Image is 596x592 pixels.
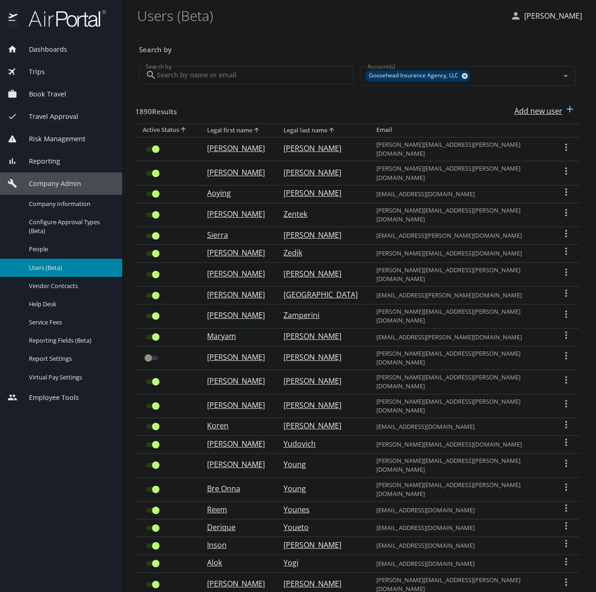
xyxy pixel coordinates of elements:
span: Dashboards [17,44,67,55]
h3: Search by [139,39,575,55]
p: [PERSON_NAME] [284,420,358,431]
p: [GEOGRAPHIC_DATA] [284,289,358,300]
td: [EMAIL_ADDRESS][DOMAIN_NAME] [369,418,553,435]
span: People [29,245,111,254]
p: [PERSON_NAME] [207,167,265,178]
td: [PERSON_NAME][EMAIL_ADDRESS][PERSON_NAME][DOMAIN_NAME] [369,346,553,370]
td: [EMAIL_ADDRESS][PERSON_NAME][DOMAIN_NAME] [369,227,553,245]
td: [PERSON_NAME][EMAIL_ADDRESS][PERSON_NAME][DOMAIN_NAME] [369,262,553,286]
span: Travel Approval [17,111,78,122]
span: Configure Approval Types (Beta) [29,218,111,235]
p: [PERSON_NAME] [284,351,358,363]
p: [PERSON_NAME] [284,187,358,199]
th: Active Status [135,124,200,137]
p: [PERSON_NAME] [207,289,265,300]
span: Trips [17,67,45,77]
p: Inson [207,539,265,551]
span: Reporting [17,156,60,166]
span: Help Desk [29,300,111,309]
td: [EMAIL_ADDRESS][DOMAIN_NAME] [369,555,553,572]
button: Add new user [511,101,579,121]
p: Koren [207,420,265,431]
p: [PERSON_NAME] [284,167,358,178]
span: Goosehead Insurance Agency, LLC [365,71,464,81]
p: [PERSON_NAME] [207,268,265,279]
td: [PERSON_NAME][EMAIL_ADDRESS][PERSON_NAME][DOMAIN_NAME] [369,370,553,394]
th: Legal first name [200,124,276,137]
p: Bre Onna [207,483,265,494]
td: [EMAIL_ADDRESS][PERSON_NAME][DOMAIN_NAME] [369,328,553,346]
p: Yudovich [284,438,358,449]
p: Zentek [284,208,358,220]
span: Report Settings [29,354,111,363]
td: [EMAIL_ADDRESS][DOMAIN_NAME] [369,519,553,537]
span: Company Admin [17,179,81,189]
span: Virtual Pay Settings [29,373,111,382]
span: Vendor Contracts [29,282,111,290]
button: sort [327,126,337,135]
p: Alok [207,557,265,568]
p: [PERSON_NAME] [284,268,358,279]
div: Goosehead Insurance Agency, LLC [365,70,471,82]
td: [PERSON_NAME][EMAIL_ADDRESS][DOMAIN_NAME] [369,436,553,454]
p: Derique [207,522,265,533]
p: [PERSON_NAME] [207,459,265,470]
span: Book Travel [17,89,66,99]
td: [PERSON_NAME][EMAIL_ADDRESS][PERSON_NAME][DOMAIN_NAME] [369,454,553,477]
p: Younes [284,504,358,515]
span: Reporting Fields (Beta) [29,336,111,345]
td: [PERSON_NAME][EMAIL_ADDRESS][PERSON_NAME][DOMAIN_NAME] [369,161,553,185]
p: [PERSON_NAME] [207,375,265,386]
td: [PERSON_NAME][EMAIL_ADDRESS][DOMAIN_NAME] [369,245,553,262]
p: [PERSON_NAME] [521,10,582,21]
button: sort [179,126,188,135]
p: Zedik [284,247,358,258]
p: [PERSON_NAME] [284,330,358,342]
td: [EMAIL_ADDRESS][DOMAIN_NAME] [369,502,553,519]
p: Reem [207,504,265,515]
td: [PERSON_NAME][EMAIL_ADDRESS][PERSON_NAME][DOMAIN_NAME] [369,137,553,161]
p: [PERSON_NAME] [207,208,265,220]
p: [PERSON_NAME] [207,399,265,411]
p: [PERSON_NAME] [284,578,358,589]
h3: 1890 Results [135,101,177,117]
p: [PERSON_NAME] [284,229,358,241]
p: [PERSON_NAME] [284,375,358,386]
td: [EMAIL_ADDRESS][DOMAIN_NAME] [369,537,553,555]
p: Aoying [207,187,265,199]
td: [PERSON_NAME][EMAIL_ADDRESS][PERSON_NAME][DOMAIN_NAME] [369,394,553,418]
td: [EMAIL_ADDRESS][DOMAIN_NAME] [369,185,553,203]
img: airportal-logo.png [18,9,106,28]
td: [PERSON_NAME][EMAIL_ADDRESS][PERSON_NAME][DOMAIN_NAME] [369,203,553,227]
span: Employee Tools [17,392,79,403]
p: [PERSON_NAME] [207,143,265,154]
p: Young [284,459,358,470]
p: [PERSON_NAME] [284,539,358,551]
p: [PERSON_NAME] [207,351,265,363]
p: [PERSON_NAME] [207,578,265,589]
button: [PERSON_NAME] [506,7,586,24]
p: [PERSON_NAME] [207,247,265,258]
p: Maryam [207,330,265,342]
th: Email [369,124,553,137]
button: Open [559,69,572,83]
p: [PERSON_NAME] [284,143,358,154]
span: Risk Management [17,134,85,144]
p: Yogi [284,557,358,568]
p: [PERSON_NAME] [207,310,265,321]
button: sort [252,126,262,135]
th: Legal last name [276,124,369,137]
p: Sierra [207,229,265,241]
p: Young [284,483,358,494]
h1: Users (Beta) [137,1,503,30]
p: Zamperini [284,310,358,321]
p: Youeto [284,522,358,533]
span: Service Fees [29,318,111,327]
p: Add new user [514,105,562,117]
p: [PERSON_NAME] [207,438,265,449]
td: [EMAIL_ADDRESS][PERSON_NAME][DOMAIN_NAME] [369,287,553,304]
img: icon-airportal.png [8,9,18,28]
span: Users (Beta) [29,263,111,272]
span: Company Information [29,200,111,208]
td: [PERSON_NAME][EMAIL_ADDRESS][PERSON_NAME][DOMAIN_NAME] [369,304,553,328]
